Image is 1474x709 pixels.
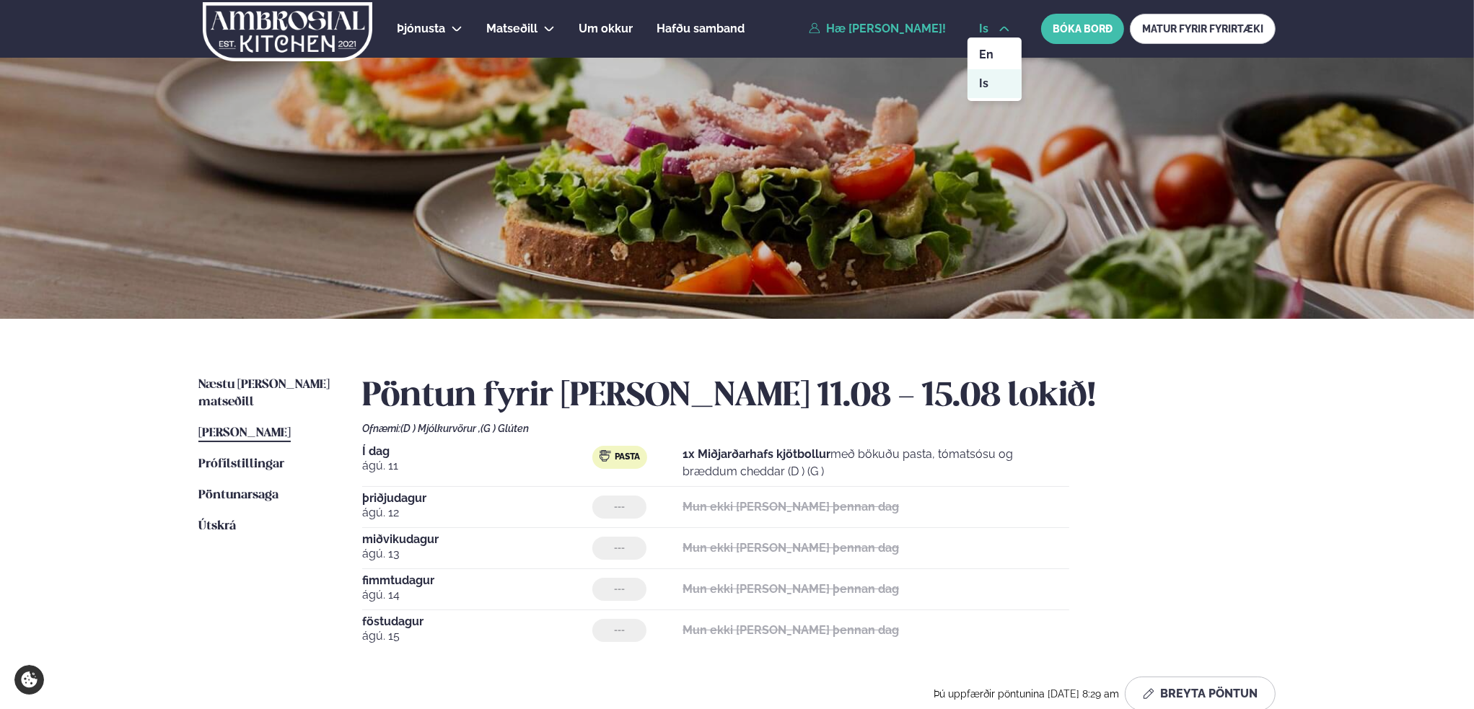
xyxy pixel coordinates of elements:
a: Matseðill [486,20,538,38]
a: en [968,40,1022,69]
strong: Mun ekki [PERSON_NAME] þennan dag [683,623,899,637]
a: Hæ [PERSON_NAME]! [809,22,946,35]
strong: Mun ekki [PERSON_NAME] þennan dag [683,500,899,514]
img: pasta.svg [600,450,611,462]
span: þriðjudagur [362,493,592,504]
span: --- [614,542,625,554]
span: miðvikudagur [362,534,592,545]
p: með bökuðu pasta, tómatsósu og bræddum cheddar (D ) (G ) [683,446,1069,480]
a: Cookie settings [14,665,44,695]
a: Þjónusta [397,20,445,38]
span: Næstu [PERSON_NAME] matseðill [198,379,330,408]
span: Um okkur [579,22,633,35]
span: [PERSON_NAME] [198,427,291,439]
span: ágú. 12 [362,504,592,521]
div: Ofnæmi: [362,423,1276,434]
a: [PERSON_NAME] [198,425,291,442]
span: Pöntunarsaga [198,489,278,501]
span: (D ) Mjólkurvörur , [400,423,481,434]
span: föstudagur [362,616,592,627]
span: Pasta [615,452,640,463]
span: ágú. 13 [362,545,592,563]
strong: 1x Miðjarðarhafs kjötbollur [683,447,830,461]
h2: Pöntun fyrir [PERSON_NAME] 11.08 - 15.08 lokið! [362,376,1276,417]
a: is [968,69,1022,98]
span: Í dag [362,446,592,457]
a: MATUR FYRIR FYRIRTÆKI [1130,14,1276,44]
span: --- [614,501,625,513]
span: Þú uppfærðir pöntunina [DATE] 8:29 am [934,688,1119,700]
span: Prófílstillingar [198,458,284,470]
span: --- [614,584,625,595]
button: BÓKA BORÐ [1041,14,1124,44]
span: (G ) Glúten [481,423,529,434]
span: ágú. 14 [362,586,592,604]
span: Útskrá [198,520,236,532]
strong: Mun ekki [PERSON_NAME] þennan dag [683,582,899,596]
a: Útskrá [198,518,236,535]
strong: Mun ekki [PERSON_NAME] þennan dag [683,541,899,555]
span: ágú. 11 [362,457,592,475]
span: ágú. 15 [362,627,592,645]
a: Prófílstillingar [198,456,284,473]
span: Þjónusta [397,22,445,35]
span: is [979,23,993,35]
button: is [968,23,1022,35]
img: logo [201,2,374,61]
a: Pöntunarsaga [198,487,278,504]
a: Næstu [PERSON_NAME] matseðill [198,376,333,411]
span: --- [614,625,625,636]
span: Matseðill [486,22,538,35]
span: fimmtudagur [362,575,592,586]
span: Hafðu samband [657,22,745,35]
a: Um okkur [579,20,633,38]
a: Hafðu samband [657,20,745,38]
